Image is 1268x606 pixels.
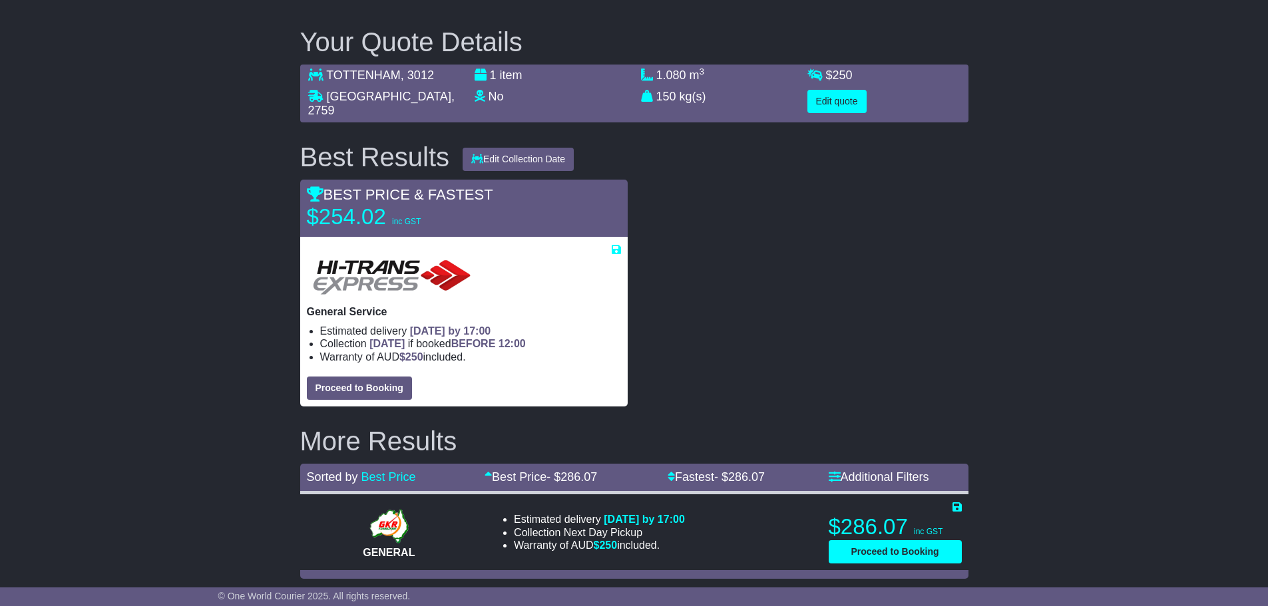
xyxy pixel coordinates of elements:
[826,69,853,82] span: $
[489,90,504,103] span: No
[361,470,416,484] a: Best Price
[514,539,685,551] li: Warranty of AUD included.
[564,527,642,538] span: Next Day Pickup
[599,539,617,551] span: 250
[656,69,686,82] span: 1.080
[829,470,929,484] a: Additional Filters
[546,470,597,484] span: - $
[308,90,455,118] span: , 2759
[410,325,491,337] span: [DATE] by 17:00
[500,69,523,82] span: item
[604,514,685,525] span: [DATE] by 17:00
[320,325,621,337] li: Estimated delivery
[499,338,526,349] span: 12:00
[714,470,765,484] span: - $
[307,470,358,484] span: Sorted by
[307,186,493,203] span: BEST PRICE & FASTEST
[326,69,401,82] span: TOTTENHAM
[369,338,525,349] span: if booked
[514,526,685,539] li: Collection
[914,527,943,536] span: inc GST
[300,426,968,456] h2: More Results
[656,90,676,103] span: 150
[829,540,962,563] button: Proceed to Booking
[514,513,685,526] li: Estimated delivery
[594,539,618,551] span: $
[307,256,477,299] img: HiTrans: General Service
[728,470,765,484] span: 286.07
[300,27,968,57] h2: Your Quote Details
[320,337,621,350] li: Collection
[392,217,421,226] span: inc GST
[451,338,496,349] span: BEFORE
[807,90,867,113] button: Edit quote
[307,204,473,230] p: $254.02
[366,506,412,546] img: GKR: GENERAL
[829,514,962,540] p: $286.07
[405,351,423,363] span: 250
[463,148,574,171] button: Edit Collection Date
[700,67,705,76] sup: 3
[833,69,853,82] span: 250
[668,470,765,484] a: Fastest- $286.07
[399,351,423,363] span: $
[401,69,434,82] span: , 3012
[218,591,411,601] span: © One World Courier 2025. All rights reserved.
[320,351,621,363] li: Warranty of AUD included.
[690,69,705,82] span: m
[294,142,457,172] div: Best Results
[490,69,497,82] span: 1
[327,90,451,103] span: [GEOGRAPHIC_DATA]
[369,338,405,349] span: [DATE]
[307,377,412,400] button: Proceed to Booking
[680,90,706,103] span: kg(s)
[485,470,597,484] a: Best Price- $286.07
[307,305,621,318] p: General Service
[560,470,597,484] span: 286.07
[363,547,415,558] span: GENERAL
